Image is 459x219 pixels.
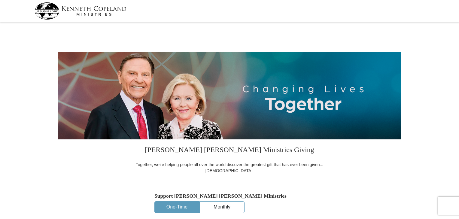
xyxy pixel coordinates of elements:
h5: Support [PERSON_NAME] [PERSON_NAME] Ministries [154,193,305,199]
button: One-Time [155,202,199,213]
h3: [PERSON_NAME] [PERSON_NAME] Ministries Giving [132,139,327,162]
button: Monthly [200,202,244,213]
div: Together, we're helping people all over the world discover the greatest gift that has ever been g... [132,162,327,174]
img: kcm-header-logo.svg [35,2,126,20]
